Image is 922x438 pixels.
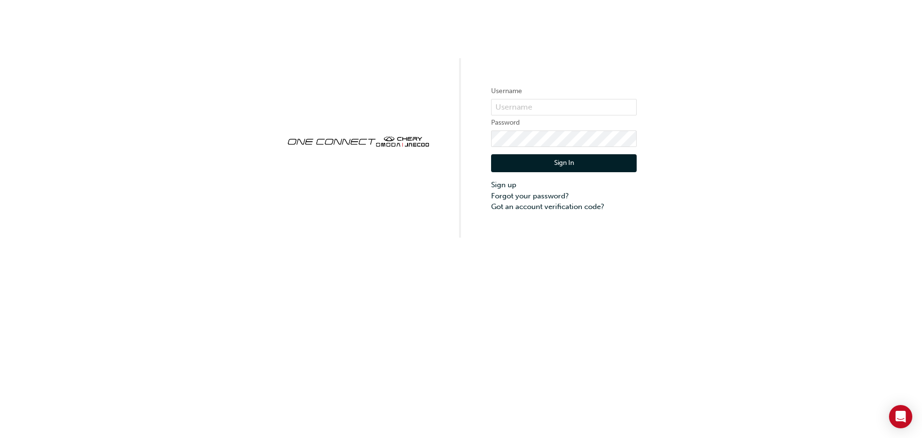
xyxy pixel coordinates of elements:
div: Open Intercom Messenger [889,405,912,428]
input: Username [491,99,637,115]
a: Forgot your password? [491,191,637,202]
label: Password [491,117,637,129]
label: Username [491,85,637,97]
button: Sign In [491,154,637,173]
a: Sign up [491,179,637,191]
img: oneconnect [285,128,431,153]
a: Got an account verification code? [491,201,637,212]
